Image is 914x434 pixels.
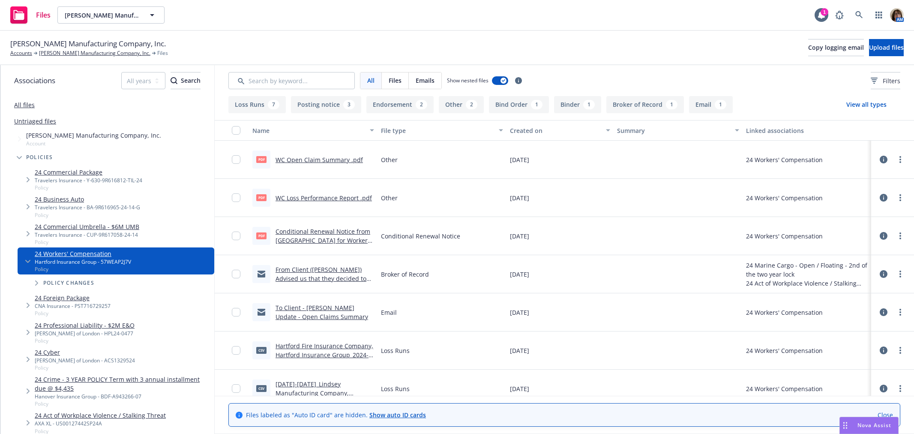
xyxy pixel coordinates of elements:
span: Policy [35,211,140,219]
span: Policy [35,238,139,246]
button: Nova Assist [839,417,899,434]
span: Filters [871,76,900,85]
button: File type [378,120,506,141]
button: View all types [833,96,900,113]
span: Files [36,12,51,18]
button: Posting notice [291,96,361,113]
span: pdf [256,156,267,163]
button: Created on [506,120,614,141]
span: csv [256,347,267,353]
span: Files labeled as "Auto ID card" are hidden. [246,410,426,419]
span: Associations [14,75,55,86]
span: Policies [26,155,53,160]
span: Broker of Record [381,270,429,279]
svg: Search [171,77,177,84]
img: photo [890,8,904,22]
div: 7 [268,100,279,109]
button: [PERSON_NAME] Manufacturing Company, Inc. [57,6,165,24]
button: Name [249,120,378,141]
span: Account [26,140,161,147]
span: Emails [416,76,435,85]
span: [PERSON_NAME] Manufacturing Company, Inc. [10,38,166,49]
a: [PERSON_NAME] Manufacturing Company, Inc. [39,49,150,57]
span: Files [389,76,402,85]
input: Toggle Row Selected [232,232,240,240]
a: Conditional Renewal Notice from [GEOGRAPHIC_DATA] for Workers' Compensation - Premium may increas... [276,227,372,262]
a: 24 Workers' Compensation [35,249,131,258]
div: AXA XL - US00127442SP24A [35,420,166,427]
div: Created on [510,126,601,135]
span: [DATE] [510,346,529,355]
div: 24 Act of Workplace Violence / Stalking Threat [746,279,868,288]
span: Policy [35,265,131,273]
div: Linked associations [746,126,868,135]
span: Policy [35,184,142,191]
span: [DATE] [510,155,529,164]
div: 24 Workers' Compensation [746,155,823,164]
div: Summary [617,126,729,135]
div: File type [381,126,493,135]
div: 1 [583,100,595,109]
a: All files [14,101,35,109]
span: Email [381,308,397,317]
span: Copy logging email [808,43,864,51]
a: 24 Commercial Package [35,168,142,177]
a: 24 Crime - 3 YEAR POLICY Term with 3 annual installment due @ $4,435 [35,375,211,393]
div: 1 [715,100,726,109]
button: Upload files [869,39,904,56]
span: Policy [35,400,211,407]
a: Hartford Fire Insurance Company, Hartford Insurance Group_2024-2025_Lindsey Manufacturing Company... [276,342,373,377]
a: Close [878,410,893,419]
input: Toggle Row Selected [232,346,240,355]
div: 2 [466,100,477,109]
button: SearchSearch [171,72,201,89]
a: Switch app [870,6,887,24]
div: 24 Workers' Compensation [746,346,823,355]
a: 24 Professional Liability - $2M E&O [35,321,135,330]
span: All [367,76,375,85]
input: Search by keyword... [228,72,355,89]
a: more [895,345,905,356]
a: Files [7,3,54,27]
a: Accounts [10,49,32,57]
div: Name [252,126,365,135]
span: [DATE] [510,384,529,393]
div: [PERSON_NAME] of London - HPL24-0477 [35,330,135,337]
button: Endorsement [366,96,434,113]
div: 1 [666,100,677,109]
a: more [895,193,905,203]
span: Other [381,155,398,164]
div: Hartford Insurance Group - 57WEAP2J7V [35,258,131,265]
div: 24 Marine Cargo - Open / Floating - 2nd of the two year lock [746,261,868,279]
span: [PERSON_NAME] Manufacturing Company, Inc. [26,131,161,140]
a: [DATE]-[DATE]_Lindsey Manufacturing Company, Inc._[DATE] .csv [276,380,349,406]
span: Files [157,49,168,57]
input: Toggle Row Selected [232,308,240,316]
span: csv [256,385,267,392]
div: 24 Workers' Compensation [746,308,823,317]
span: [DATE] [510,270,529,279]
a: 24 Business Auto [35,195,140,204]
button: Broker of Record [606,96,684,113]
div: Travelers Insurance - Y-630-9R616812-TIL-24 [35,177,142,184]
div: Travelers Insurance - CUP-9R617058-24-14 [35,231,139,238]
a: Search [851,6,868,24]
span: Upload files [869,43,904,51]
span: Policy [35,364,135,371]
a: more [895,307,905,317]
a: more [895,154,905,165]
span: Loss Runs [381,384,410,393]
input: Toggle Row Selected [232,155,240,164]
button: Loss Runs [228,96,286,113]
a: 24 Act of Workplace Violence / Stalking Threat [35,411,166,420]
div: Drag to move [840,417,851,434]
button: Email [689,96,733,113]
div: 24 Workers' Compensation [746,193,823,202]
span: [DATE] [510,193,529,202]
input: Select all [232,126,240,135]
span: Loss Runs [381,346,410,355]
span: pdf [256,232,267,239]
input: Toggle Row Selected [232,193,240,202]
input: Toggle Row Selected [232,270,240,278]
div: 2 [416,100,427,109]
